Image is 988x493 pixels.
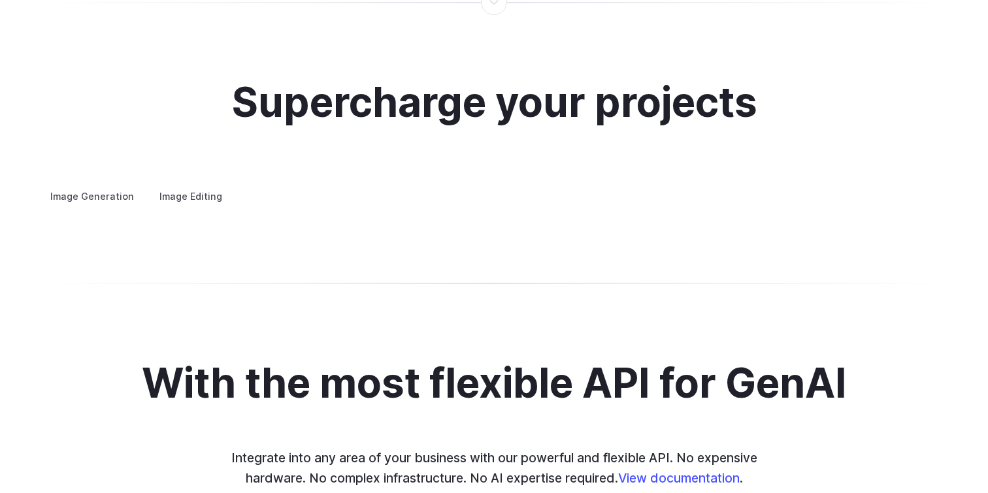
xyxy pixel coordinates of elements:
label: Image Editing [148,185,233,208]
a: View documentation [618,470,740,486]
p: Integrate into any area of your business with our powerful and flexible API. No expensive hardwar... [222,448,766,488]
h2: With the most flexible API for GenAI [142,361,847,406]
h2: Supercharge your projects [231,80,757,125]
label: Image Generation [39,185,145,208]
